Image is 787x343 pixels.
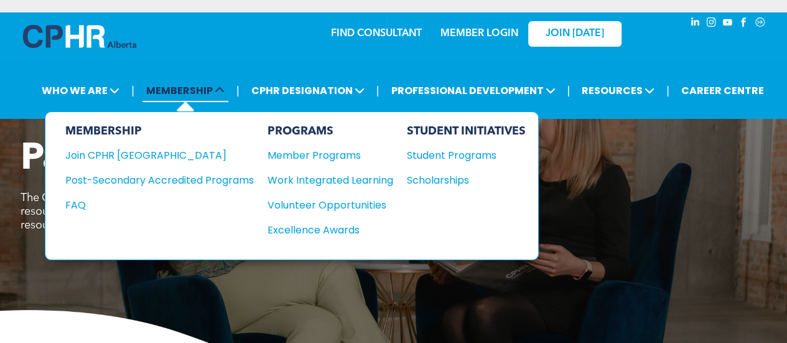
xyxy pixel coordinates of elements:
[268,222,393,238] a: Excellence Awards
[689,16,702,32] a: linkedin
[236,78,240,103] li: |
[407,172,514,188] div: Scholarships
[578,79,658,102] span: RESOURCES
[376,78,380,103] li: |
[65,197,254,213] a: FAQ
[407,148,514,163] div: Student Programs
[65,148,235,163] div: Join CPHR [GEOGRAPHIC_DATA]
[737,16,751,32] a: facebook
[546,28,604,40] span: JOIN [DATE]
[407,148,526,163] a: Student Programs
[38,79,123,102] span: WHO WE ARE
[268,125,393,138] div: PROGRAMS
[268,222,381,238] div: Excellence Awards
[268,148,393,163] a: Member Programs
[528,21,622,47] a: JOIN [DATE]
[21,192,388,231] span: The Chartered Professional in Human Resources (CPHR) is the only human resources designation reco...
[65,125,254,138] div: MEMBERSHIP
[331,29,422,39] a: FIND CONSULTANT
[65,172,254,188] a: Post-Secondary Accredited Programs
[142,79,228,102] span: MEMBERSHIP
[23,25,136,48] img: A blue and white logo for cp alberta
[666,78,669,103] li: |
[407,125,526,138] div: STUDENT INITIATIVES
[65,148,254,163] a: Join CPHR [GEOGRAPHIC_DATA]
[567,78,570,103] li: |
[21,141,192,178] span: Pathways
[407,172,526,188] a: Scholarships
[387,79,559,102] span: PROFESSIONAL DEVELOPMENT
[753,16,767,32] a: Social network
[131,78,134,103] li: |
[268,197,393,213] a: Volunteer Opportunities
[705,16,719,32] a: instagram
[440,29,518,39] a: MEMBER LOGIN
[248,79,368,102] span: CPHR DESIGNATION
[65,197,235,213] div: FAQ
[268,172,393,188] a: Work Integrated Learning
[268,197,381,213] div: Volunteer Opportunities
[268,148,381,163] div: Member Programs
[65,172,235,188] div: Post-Secondary Accredited Programs
[721,16,735,32] a: youtube
[268,172,381,188] div: Work Integrated Learning
[678,79,768,102] a: CAREER CENTRE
